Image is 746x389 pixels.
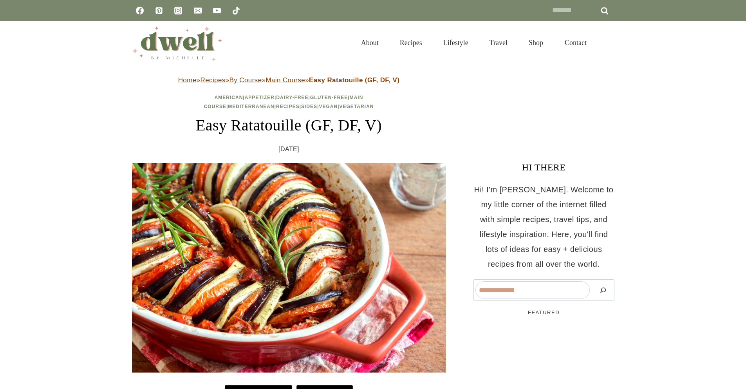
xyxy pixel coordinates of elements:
a: American [215,95,243,100]
h5: FEATURED [473,309,614,317]
a: TikTok [228,3,244,18]
a: Travel [479,29,518,56]
a: Mediterranean [228,104,274,109]
a: Main Course [266,76,305,84]
a: Gluten-Free [310,95,348,100]
a: Email [190,3,206,18]
h3: HI THERE [473,160,614,174]
p: Hi! I'm [PERSON_NAME]. Welcome to my little corner of the internet filled with simple recipes, tr... [473,182,614,271]
a: Contact [554,29,597,56]
button: Search [594,281,612,299]
a: Facebook [132,3,148,18]
button: View Search Form [601,36,614,49]
img: DWELL by michelle [132,25,222,61]
a: By Course [229,76,262,84]
a: YouTube [209,3,225,18]
time: [DATE] [278,143,299,155]
h1: Easy Ratatouille (GF, DF, V) [132,114,446,137]
a: Recipes [200,76,225,84]
img: ratatouille in a pan [132,163,446,373]
a: Shop [518,29,554,56]
a: Pinterest [151,3,167,18]
a: Home [178,76,197,84]
a: Vegan [319,104,338,109]
span: | | | | | | | | | [204,95,374,109]
a: Appetizer [245,95,275,100]
a: Dairy-Free [276,95,308,100]
span: » » » » [178,76,400,84]
a: Recipes [389,29,433,56]
strong: Easy Ratatouille (GF, DF, V) [309,76,399,84]
nav: Primary Navigation [350,29,597,56]
a: Recipes [276,104,300,109]
a: Instagram [170,3,186,18]
a: Vegetarian [340,104,374,109]
a: Sides [301,104,317,109]
a: Lifestyle [433,29,479,56]
a: About [350,29,389,56]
